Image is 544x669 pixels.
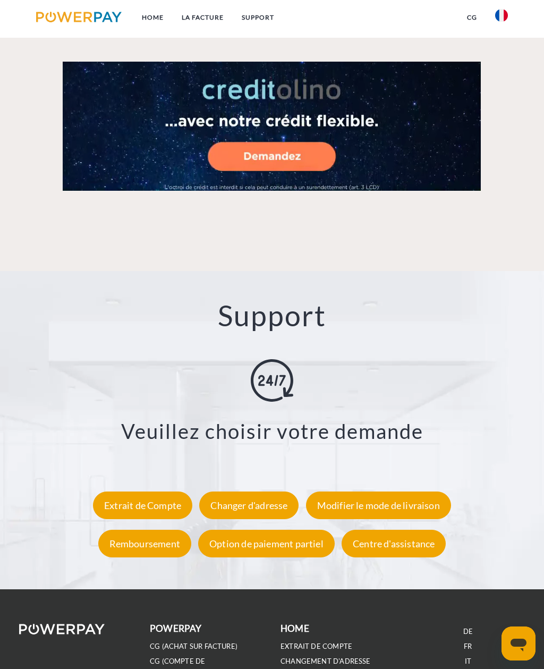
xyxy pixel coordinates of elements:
img: online-shopping.svg [251,359,293,402]
a: Home [133,8,173,27]
img: fr [495,9,508,22]
a: Changement d'adresse [280,657,371,666]
a: Option de paiement partiel [195,538,337,549]
iframe: Bouton de lancement de la fenêtre de messagerie [501,626,535,660]
div: Extrait de Compte [93,492,192,519]
a: EXTRAIT DE COMPTE [280,642,352,651]
div: Option de paiement partiel [198,530,335,557]
a: LA FACTURE [173,8,233,27]
h2: Support [5,298,539,333]
a: Extrait de Compte [90,499,195,511]
a: Centre d'assistance [339,538,448,549]
div: Remboursement [98,530,191,557]
a: CG [458,8,486,27]
a: Modifier le mode de livraison [303,499,454,511]
div: Changer d'adresse [199,492,299,519]
img: logo-powerpay.svg [36,12,122,22]
a: Fallback Image [63,62,481,191]
a: Remboursement [96,538,194,549]
h3: Veuillez choisir votre demande [5,419,539,444]
a: Support [233,8,283,27]
a: FR [464,642,472,651]
div: Centre d'assistance [342,530,446,557]
b: POWERPAY [150,623,201,634]
a: Changer d'adresse [197,499,301,511]
div: Modifier le mode de livraison [306,492,451,519]
img: logo-powerpay-white.svg [19,624,105,634]
b: Home [280,623,309,634]
a: DE [463,627,473,636]
a: CG (achat sur facture) [150,642,237,651]
a: IT [465,657,471,666]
